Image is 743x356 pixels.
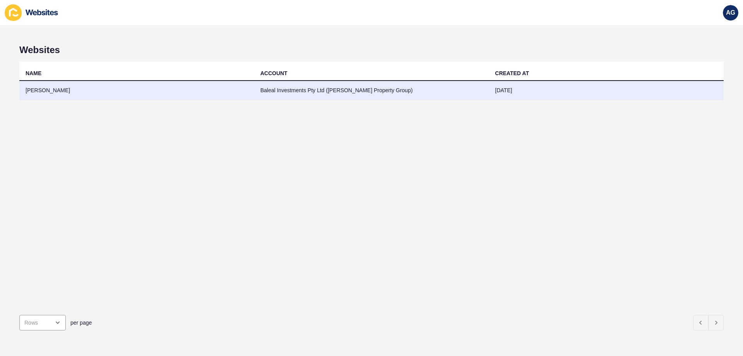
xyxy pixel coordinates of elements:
td: Baleal Investments Pty Ltd ([PERSON_NAME] Property Group) [254,81,489,100]
div: NAME [26,69,41,77]
h1: Websites [19,45,724,55]
span: per page [70,319,92,327]
div: open menu [19,315,66,330]
span: AG [726,9,735,17]
div: CREATED AT [495,69,529,77]
td: [DATE] [489,81,724,100]
div: ACCOUNT [260,69,288,77]
td: [PERSON_NAME] [19,81,254,100]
